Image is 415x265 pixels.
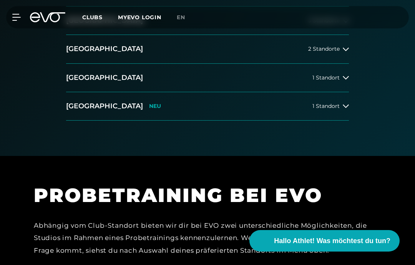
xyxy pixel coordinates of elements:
[118,14,161,21] a: MYEVO LOGIN
[66,92,349,121] button: [GEOGRAPHIC_DATA]NEU1 Standort
[66,35,349,63] button: [GEOGRAPHIC_DATA]2 Standorte
[177,14,185,21] span: en
[66,44,143,54] h2: [GEOGRAPHIC_DATA]
[34,183,380,208] h1: PROBETRAINING BEI EVO
[82,13,118,21] a: Clubs
[177,13,194,22] a: en
[308,46,340,52] span: 2 Standorte
[66,101,143,111] h2: [GEOGRAPHIC_DATA]
[312,75,340,81] span: 1 Standort
[66,64,349,92] button: [GEOGRAPHIC_DATA]1 Standort
[274,236,390,246] span: Hallo Athlet! Was möchtest du tun?
[249,230,400,252] button: Hallo Athlet! Was möchtest du tun?
[149,103,161,109] p: NEU
[312,103,340,109] span: 1 Standort
[34,219,380,257] div: Abhängig vom Club-Standort bieten wir dir bei EVO zwei unterschiedliche Möglichkeiten, die Studio...
[82,14,103,21] span: Clubs
[66,73,143,83] h2: [GEOGRAPHIC_DATA]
